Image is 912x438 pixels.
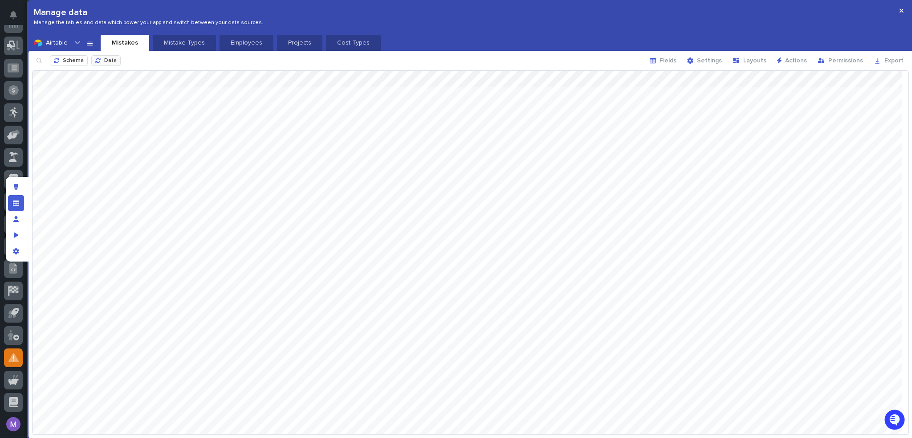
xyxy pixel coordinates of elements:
[4,5,23,24] button: Notifications
[282,38,317,47] p: Projects
[34,7,263,18] p: Manage data
[828,57,863,64] span: Permissions
[9,49,162,64] p: How can we help?
[30,108,113,115] div: We're available if you need us!
[9,143,23,158] img: Brittany
[772,53,813,68] button: Actions
[8,195,24,211] div: Manage fields and data
[151,102,162,112] button: Start new chat
[11,11,23,25] div: Notifications
[8,211,24,227] div: Manage users
[91,55,121,66] button: Data
[868,53,909,68] button: Export
[63,234,108,242] a: Powered byPylon
[331,38,375,47] p: Cost Types
[9,214,16,221] div: 📖
[28,152,72,159] span: [PERSON_NAME]
[644,53,682,68] button: Fields
[9,35,162,49] p: Welcome 👋
[158,38,211,47] p: Mistake Types
[23,71,147,81] input: Clear
[74,152,77,159] span: •
[5,209,52,225] a: 📖Help Docs
[660,57,676,64] span: Fields
[28,176,72,183] span: [PERSON_NAME]
[682,53,727,68] button: Settings
[30,99,146,108] div: Start new chat
[8,179,24,195] div: Edit layout
[697,57,722,64] span: Settings
[104,58,117,63] span: Data
[8,243,24,259] div: App settings
[785,57,807,64] span: Actions
[50,55,88,66] button: Schema
[106,38,144,47] p: Mistakes
[18,152,25,160] img: 1736555164131-43832dd5-751b-4058-ba23-39d91318e5a0
[812,53,868,68] button: Permissions
[89,235,108,242] span: Pylon
[884,57,904,64] span: Export
[727,53,772,68] button: Layouts
[4,415,23,434] button: users-avatar
[9,99,25,115] img: 1736555164131-43832dd5-751b-4058-ba23-39d91318e5a0
[74,176,77,183] span: •
[883,409,908,433] iframe: Open customer support
[138,128,162,139] button: See all
[79,152,97,159] span: [DATE]
[9,130,57,137] div: Past conversations
[34,20,263,26] p: Manage the tables and data which power your app and switch between your data sources.
[8,227,24,243] div: Preview as
[63,58,84,63] span: Schema
[79,176,97,183] span: [DATE]
[225,38,268,47] p: Employees
[9,8,27,26] img: Stacker
[743,57,766,64] span: Layouts
[46,40,68,46] span: Airtable
[9,168,23,182] img: Matthew Hall
[18,213,49,222] span: Help Docs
